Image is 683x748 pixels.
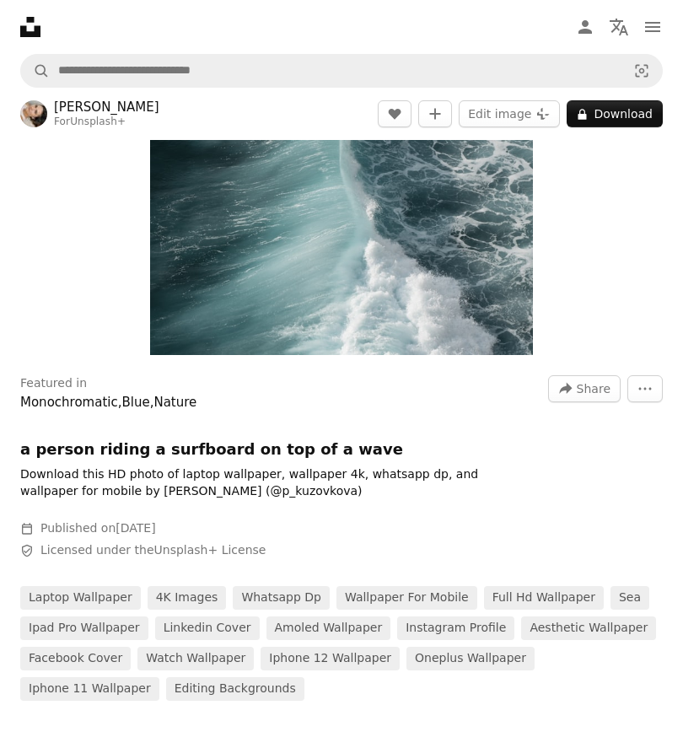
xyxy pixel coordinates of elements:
span: Share [577,376,610,401]
a: iphone 11 wallpaper [20,677,159,701]
a: laptop wallpaper [20,586,141,610]
a: linkedin cover [155,616,260,640]
button: Download [567,100,663,127]
img: Go to Polina Kuzovkova's profile [20,100,47,127]
button: More Actions [627,375,663,402]
a: iphone 12 wallpaper [261,647,400,670]
button: Edit image [459,100,560,127]
button: Like [378,100,411,127]
button: Language [602,10,636,44]
a: Unsplash+ License [154,543,266,557]
a: Blue [121,395,149,410]
form: Find visuals sitewide [20,54,663,88]
a: wallpaper for mobile [336,586,477,610]
a: 4K Images [148,586,227,610]
span: , [118,395,122,410]
h3: Featured in [20,375,87,392]
a: Unsplash+ [70,116,126,127]
span: , [150,395,154,410]
a: aesthetic wallpaper [521,616,656,640]
a: ipad pro wallpaper [20,616,148,640]
a: editing backgrounds [166,677,304,701]
a: facebook cover [20,647,131,670]
a: whatsapp dp [233,586,330,610]
a: instagram profile [397,616,514,640]
button: Share this image [548,375,621,402]
span: Published on [40,521,156,535]
a: Monochromatic [20,395,118,410]
a: Home — Unsplash [20,17,40,37]
a: sea [610,586,649,610]
a: amoled wallpaper [266,616,391,640]
a: Log in / Sign up [568,10,602,44]
p: Download this HD photo of laptop wallpaper, wallpaper 4k, whatsapp dp, and wallpaper for mobile b... [20,466,526,500]
h1: a person riding a surfboard on top of a wave [20,439,526,460]
a: watch wallpaper [137,647,254,670]
button: Add to Collection [418,100,452,127]
span: Licensed under the [40,542,266,559]
button: Search Unsplash [21,55,50,87]
a: full hd wallpaper [484,586,604,610]
button: Menu [636,10,670,44]
button: Visual search [621,55,662,87]
time: October 5, 2022 at 6:11:03 PM GMT+3 [116,521,155,535]
a: [PERSON_NAME] [54,99,159,116]
a: oneplus wallpaper [406,647,535,670]
div: For [54,116,159,129]
a: Nature [153,395,196,410]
